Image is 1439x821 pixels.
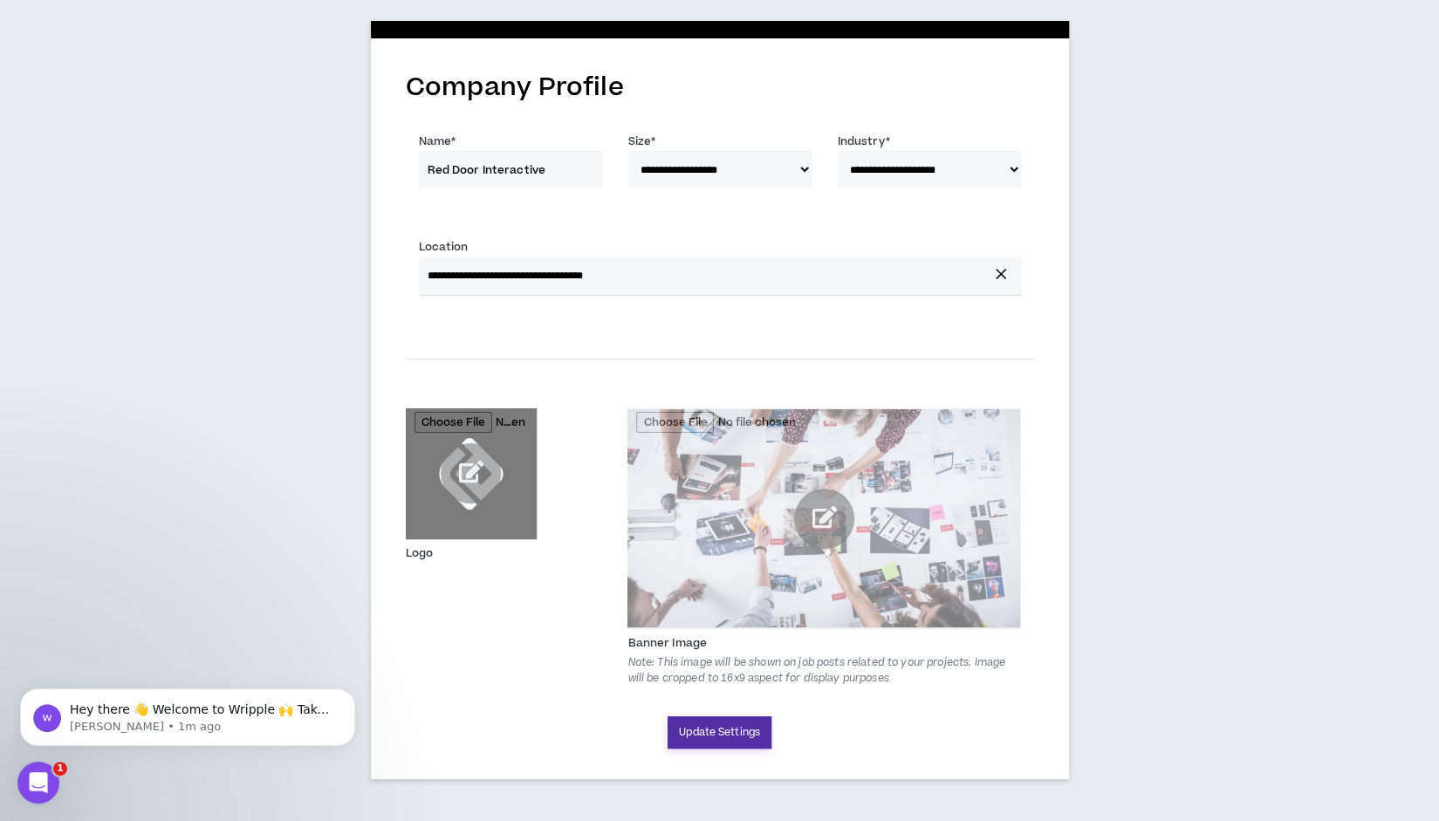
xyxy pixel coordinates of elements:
[627,629,706,651] label: Banner Image
[13,652,362,774] iframe: Intercom notifications message
[419,233,469,255] label: Location
[838,127,890,149] label: Industry
[419,127,456,149] label: Name
[406,69,624,106] span: Company Profile
[627,655,1020,686] p: Note: This image will be shown on job posts related to your projects. Image will be cropped to 16...
[17,762,59,804] iframe: Intercom live chat
[668,716,771,749] button: Update Settings
[628,127,656,149] label: Size
[406,539,433,561] label: Logo
[53,762,67,776] span: 1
